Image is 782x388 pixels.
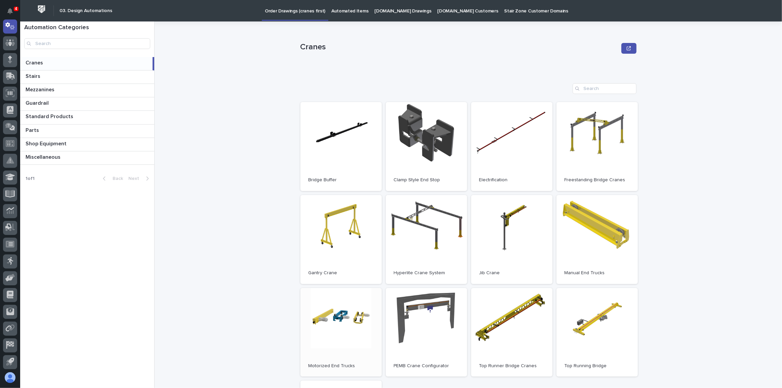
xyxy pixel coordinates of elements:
button: Notifications [3,4,17,18]
p: Electrification [479,177,544,183]
a: StairsStairs [20,70,154,84]
a: PartsParts [20,125,154,138]
p: Motorized End Trucks [308,363,374,369]
a: Gantry Crane [300,195,382,284]
input: Search [573,83,636,94]
button: Next [126,176,154,182]
p: Shop Equipment [26,139,68,147]
input: Search [24,38,150,49]
img: Workspace Logo [35,3,48,15]
a: PEMB Crane Configurator [386,288,467,377]
a: Clamp Style End Stop [386,102,467,191]
p: Stairs [26,72,42,80]
p: Hyperlite Crane System [394,270,459,276]
p: Standard Products [26,112,75,120]
a: Top Runner Bridge Cranes [471,288,552,377]
a: Electrification [471,102,552,191]
a: GuardrailGuardrail [20,97,154,111]
div: Notifications4 [8,8,17,19]
a: Hyperlite Crane System [386,195,467,284]
p: Guardrail [26,99,50,106]
p: Cranes [300,42,619,52]
h1: Automation Categories [24,24,150,32]
p: Mezzanines [26,85,56,93]
p: Gantry Crane [308,270,374,276]
p: Top Running Bridge [565,363,630,369]
a: Motorized End Trucks [300,288,382,377]
p: 4 [15,6,17,11]
p: Manual End Trucks [565,270,630,276]
a: CranesCranes [20,57,154,70]
p: Top Runner Bridge Cranes [479,363,544,369]
a: Bridge Buffer [300,102,382,191]
a: Jib Crane [471,195,552,284]
a: Freestanding Bridge Cranes [557,102,638,191]
a: Manual End Trucks [557,195,638,284]
a: MiscellaneousMiscellaneous [20,151,154,165]
p: Clamp Style End Stop [394,177,459,183]
button: users-avatar [3,371,17,385]
p: PEMB Crane Configurator [394,363,459,369]
a: Shop EquipmentShop Equipment [20,138,154,151]
span: Back [109,176,123,181]
p: Bridge Buffer [308,177,374,183]
a: Top Running Bridge [557,288,638,377]
a: MezzaninesMezzanines [20,84,154,97]
p: Miscellaneous [26,153,62,160]
h2: 03. Design Automations [59,8,112,14]
a: Standard ProductsStandard Products [20,111,154,124]
button: Back [97,176,126,182]
p: Freestanding Bridge Cranes [565,177,630,183]
span: Next [128,176,143,181]
p: Cranes [26,58,44,66]
p: 1 of 1 [20,171,40,187]
p: Jib Crane [479,270,544,276]
p: Parts [26,126,40,134]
